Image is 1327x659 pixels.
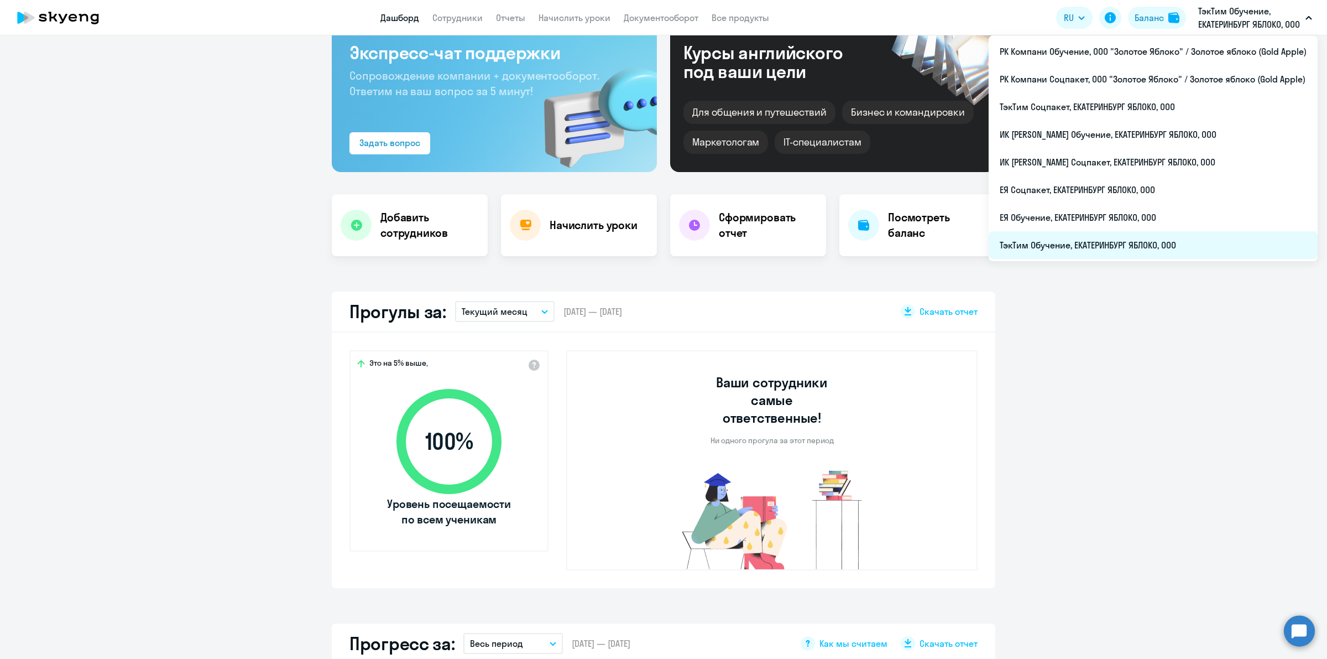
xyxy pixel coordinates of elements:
div: Задать вопрос [359,136,420,149]
img: bg-img [528,48,657,172]
span: RU [1064,11,1074,24]
div: IT-специалистам [775,131,870,154]
button: RU [1056,7,1093,29]
h3: Ваши сотрудники самые ответственные! [701,373,843,427]
div: Баланс [1135,11,1164,24]
span: [DATE] — [DATE] [563,305,622,318]
span: Скачать отчет [920,637,978,650]
button: Весь период [463,633,563,654]
span: Это на 5% выше, [369,358,428,371]
div: Для общения и путешествий [683,101,835,124]
div: Маркетологам [683,131,768,154]
img: balance [1168,12,1179,23]
h3: Экспресс-чат поддержки [349,41,639,64]
a: Начислить уроки [539,12,610,23]
span: Скачать отчет [920,305,978,318]
h2: Прогулы за: [349,300,446,323]
h2: Прогресс за: [349,632,454,655]
p: Весь период [470,637,523,650]
h4: Начислить уроки [550,217,638,233]
a: Сотрудники [432,12,483,23]
span: Уровень посещаемости по всем ученикам [385,496,513,527]
h4: Сформировать отчет [719,210,817,241]
h4: Добавить сотрудников [380,210,479,241]
span: [DATE] — [DATE] [572,637,630,650]
h4: Посмотреть баланс [888,210,986,241]
a: Отчеты [496,12,525,23]
div: Бизнес и командировки [842,101,974,124]
span: 100 % [385,428,513,455]
button: Задать вопрос [349,132,430,154]
span: Как мы считаем [819,637,887,650]
button: Текущий месяц [455,301,555,322]
a: Дашборд [380,12,419,23]
button: Балансbalance [1128,7,1186,29]
ul: RU [989,35,1318,261]
img: no-truants [661,468,883,569]
span: Сопровождение компании + документооборот. Ответим на ваш вопрос за 5 минут! [349,69,599,98]
a: Все продукты [712,12,769,23]
p: Ни одного прогула за этот период [710,435,834,445]
button: ТэкТим Обучение, ЕКАТЕРИНБУРГ ЯБЛОКО, ООО [1193,4,1318,31]
div: Курсы английского под ваши цели [683,43,873,81]
p: ТэкТим Обучение, ЕКАТЕРИНБУРГ ЯБЛОКО, ООО [1198,4,1301,31]
p: Текущий месяц [462,305,527,318]
a: Документооборот [624,12,698,23]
